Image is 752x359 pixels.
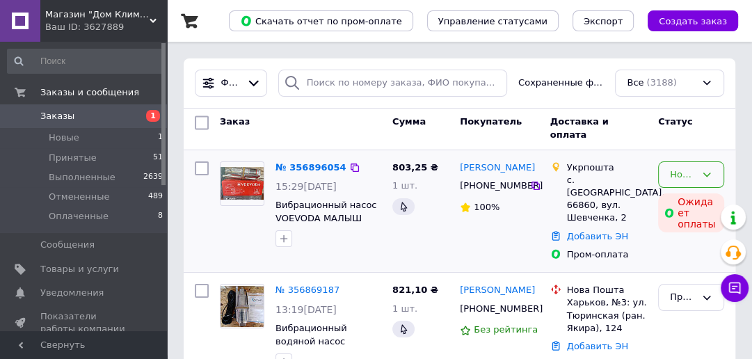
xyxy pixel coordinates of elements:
[457,177,530,195] div: [PHONE_NUMBER]
[221,167,264,200] img: Фото товару
[40,287,104,299] span: Уведомления
[148,191,163,203] span: 489
[392,117,426,127] span: Сумма
[229,10,413,31] button: Скачать отчет по пром-оплате
[658,193,724,232] div: Ожидает оплаты
[721,274,749,302] button: Чат с покупателем
[460,161,535,175] a: [PERSON_NAME]
[460,284,535,297] a: [PERSON_NAME]
[49,210,109,223] span: Оплаченные
[567,231,628,241] a: Добавить ЭН
[40,263,119,276] span: Товары и услуги
[392,180,417,191] span: 1 шт.
[146,110,160,122] span: 1
[573,10,634,31] button: Экспорт
[670,290,696,305] div: Принят
[460,117,522,127] span: Покупатель
[143,171,163,184] span: 2639
[40,239,95,251] span: Сообщения
[427,10,559,31] button: Управление статусами
[474,324,538,335] span: Без рейтинга
[240,15,402,27] span: Скачать отчет по пром-оплате
[275,200,376,249] a: Вибрационный насос VOEVODA МАЛЫШ 250 квт (МЕДНАЯ ОБМОТКА) АКЦИЯ!!
[438,16,547,26] span: Управление статусами
[392,162,438,173] span: 803,25 ₴
[567,341,628,351] a: Добавить ЭН
[49,191,109,203] span: Отмененные
[392,285,438,295] span: 821,10 ₴
[627,77,643,90] span: Все
[584,16,623,26] span: Экспорт
[658,117,693,127] span: Статус
[659,16,727,26] span: Создать заказ
[275,162,346,173] a: № 356896054
[474,202,499,212] span: 100%
[158,131,163,144] span: 1
[49,171,115,184] span: Выполненные
[457,300,530,318] div: [PHONE_NUMBER]
[567,174,647,225] div: с. [GEOGRAPHIC_DATA], 66860, вул. Шевченка, 2
[7,49,164,74] input: Поиск
[567,284,647,296] div: Нова Пошта
[275,181,337,192] span: 15:29[DATE]
[49,152,97,164] span: Принятые
[518,77,604,90] span: Сохраненные фильтры:
[275,304,337,315] span: 13:19[DATE]
[567,248,647,261] div: Пром-оплата
[648,10,738,31] button: Создать заказ
[40,86,139,99] span: Заказы и сообщения
[221,77,241,90] span: Фильтры
[40,310,129,335] span: Показатели работы компании
[550,117,609,141] span: Доставка и оплата
[40,110,74,122] span: Заказы
[392,303,417,314] span: 1 шт.
[275,285,339,295] a: № 356869187
[567,296,647,335] div: Харьков, №3: ул. Тюринская (ран. Якира), 124
[634,15,738,26] a: Создать заказ
[45,21,167,33] div: Ваш ID: 3627889
[158,210,163,223] span: 8
[646,77,676,88] span: (3188)
[220,284,264,328] a: Фото товару
[278,70,507,97] input: Поиск по номеру заказа, ФИО покупателя, номеру телефона, Email, номеру накладной
[49,131,79,144] span: Новые
[670,168,696,182] div: Новый
[220,117,250,127] span: Заказ
[153,152,163,164] span: 51
[45,8,150,21] span: Магазин "Дом Климат"
[220,161,264,206] a: Фото товару
[567,161,647,174] div: Укрпошта
[221,286,264,327] img: Фото товару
